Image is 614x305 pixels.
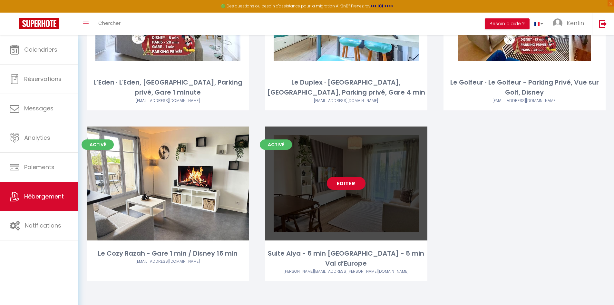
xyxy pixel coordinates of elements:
[567,19,584,27] span: Kentin
[371,3,393,9] a: >>> ICI <<<<
[24,163,54,171] span: Paiements
[443,98,606,104] div: Airbnb
[87,259,249,265] div: Airbnb
[98,20,121,26] span: Chercher
[265,269,427,275] div: Airbnb
[82,139,114,150] span: Activé
[24,46,57,54] span: Calendriers
[260,139,292,150] span: Activé
[327,177,365,190] a: Editer
[19,18,59,29] img: Super Booking
[87,98,249,104] div: Airbnb
[93,13,125,35] a: Chercher
[443,77,606,98] div: Le Golfeur · Le Golfeur - Parking Privé, Vue sur Golf, Disney
[24,134,50,142] span: Analytics
[265,249,427,269] div: Suite Alya - 5 min [GEOGRAPHIC_DATA] - 5 min Val d’Europe
[25,221,61,229] span: Notifications
[24,192,64,200] span: Hébergement
[87,77,249,98] div: L’Eden · L'Eden, [GEOGRAPHIC_DATA], Parking privé, Gare 1 minute
[599,20,607,28] img: logout
[24,75,62,83] span: Réservations
[87,249,249,259] div: Le Cozy Razah - Gare 1 min / Disney 15 min
[24,104,54,112] span: Messages
[485,18,530,29] button: Besoin d'aide ?
[265,98,427,104] div: Airbnb
[548,13,592,35] a: ... Kentin
[553,18,562,28] img: ...
[265,77,427,98] div: Le Duplex · [GEOGRAPHIC_DATA], [GEOGRAPHIC_DATA], Parking privé, Gare 4 min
